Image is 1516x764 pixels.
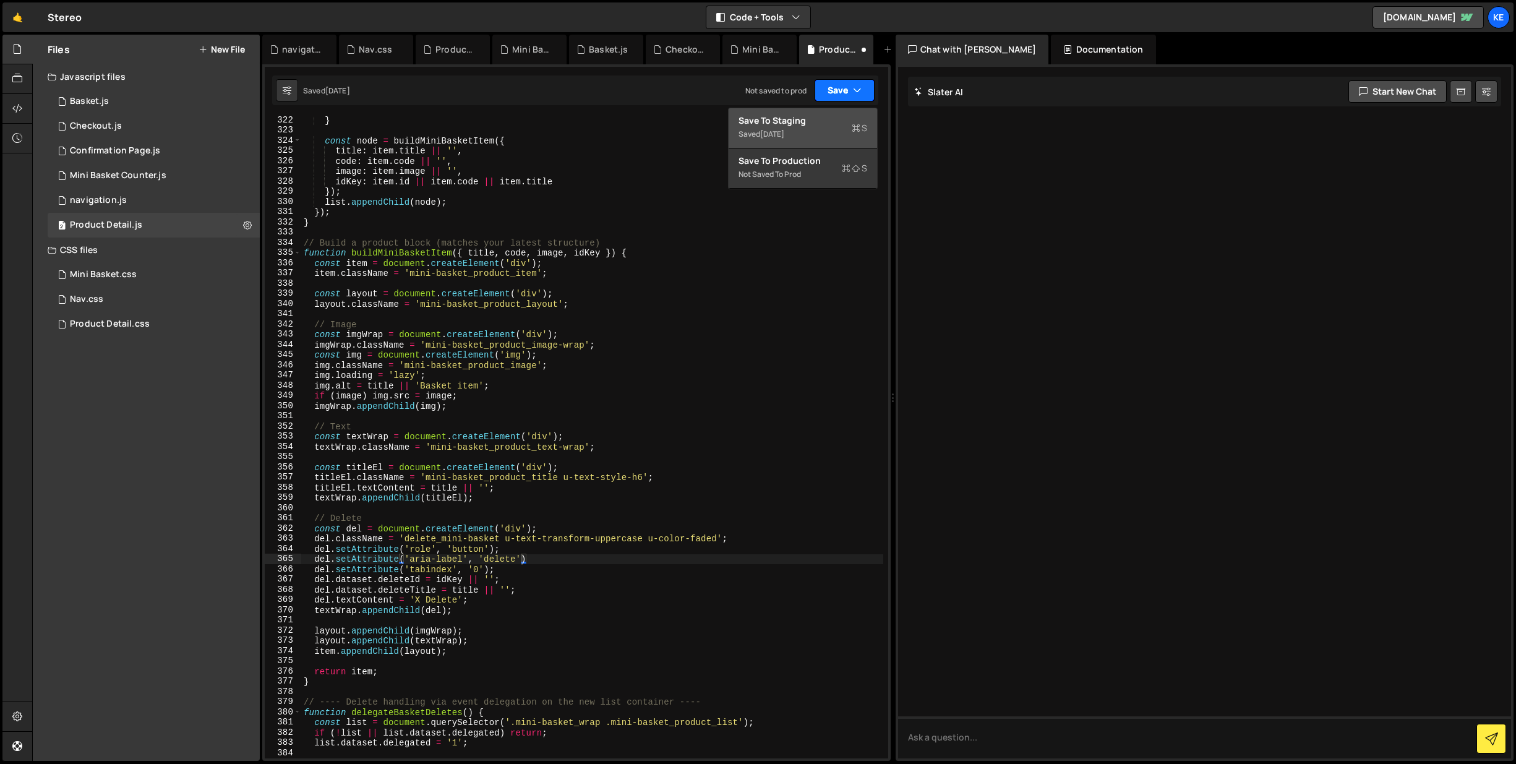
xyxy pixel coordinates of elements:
div: 329 [265,186,301,197]
div: 371 [265,615,301,625]
div: 364 [265,544,301,554]
div: 367 [265,574,301,585]
button: New File [199,45,245,54]
div: 353 [265,431,301,442]
div: navigation.js [70,195,127,206]
div: 336 [265,258,301,268]
div: Mini Basket Counter.js [70,170,166,181]
div: 375 [265,656,301,666]
div: 339 [265,288,301,299]
div: 382 [265,728,301,738]
div: 335 [265,247,301,258]
div: Saved [303,85,350,96]
button: Save to StagingS Saved[DATE] [729,108,877,148]
div: Chat with [PERSON_NAME] [896,35,1049,64]
div: 350 [265,401,301,411]
div: 8215/46286.css [48,262,260,287]
div: Nav.css [70,294,103,305]
div: Saved [739,127,867,142]
div: Product Detail.css [435,43,475,56]
div: 362 [265,523,301,534]
div: 349 [265,390,301,401]
div: [DATE] [760,129,784,139]
div: 8215/44673.js [48,213,260,238]
div: 374 [265,646,301,656]
div: 342 [265,319,301,330]
h2: Files [48,43,70,56]
div: Documentation [1051,35,1155,64]
div: Basket.js [589,43,628,56]
div: 343 [265,329,301,340]
div: 384 [265,748,301,758]
div: 8215/46622.css [48,312,260,337]
div: 348 [265,380,301,391]
div: 331 [265,207,301,217]
a: 🤙 [2,2,33,32]
div: 8215/44666.js [48,89,260,114]
div: Save to Staging [739,114,867,127]
button: Save to ProductionS Not saved to prod [729,148,877,189]
div: 359 [265,492,301,503]
div: 344 [265,340,301,350]
div: 325 [265,145,301,156]
div: 380 [265,707,301,718]
div: 373 [265,635,301,646]
div: New File [883,43,935,56]
div: Product Detail.css [70,319,150,330]
div: 357 [265,472,301,483]
div: 361 [265,513,301,523]
button: Start new chat [1348,80,1447,103]
div: 338 [265,278,301,289]
div: Stereo [48,10,82,25]
div: Not saved to prod [745,85,807,96]
div: 383 [265,737,301,748]
div: 326 [265,156,301,166]
div: 340 [265,299,301,309]
div: Nav.css [359,43,392,56]
div: 368 [265,585,301,595]
div: 8215/46114.css [48,287,260,312]
div: Javascript files [33,64,260,89]
button: Save [815,79,875,101]
button: Code + Tools [706,6,810,28]
div: Mini Basket.css [70,269,137,280]
div: 334 [265,238,301,248]
div: navigation.js [282,43,322,56]
div: 341 [265,309,301,319]
div: 358 [265,483,301,493]
div: Checkout.js [70,121,122,132]
div: 8215/46689.js [48,163,260,188]
div: 337 [265,268,301,278]
div: 356 [265,462,301,473]
div: 330 [265,197,301,207]
div: 379 [265,697,301,707]
div: 365 [265,554,301,564]
span: S [842,162,867,174]
a: [DOMAIN_NAME] [1373,6,1484,28]
div: 345 [265,350,301,360]
div: 381 [265,717,301,728]
div: 360 [265,503,301,513]
div: Checkout.js [666,43,705,56]
div: 378 [265,687,301,697]
div: 370 [265,605,301,616]
div: [DATE] [325,85,350,96]
div: 328 [265,176,301,187]
div: 377 [265,676,301,687]
div: 366 [265,564,301,575]
span: S [852,122,867,134]
div: Basket.js [70,96,109,107]
div: 363 [265,533,301,544]
div: Mini Basket Counter.js [512,43,552,56]
div: 369 [265,594,301,605]
a: Ke [1488,6,1510,28]
div: 324 [265,135,301,146]
div: Confirmation Page.js [70,145,160,157]
div: Product Detail.js [70,220,142,231]
div: 354 [265,442,301,452]
h2: Slater AI [914,86,964,98]
div: 351 [265,411,301,421]
div: 332 [265,217,301,228]
div: 322 [265,115,301,126]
